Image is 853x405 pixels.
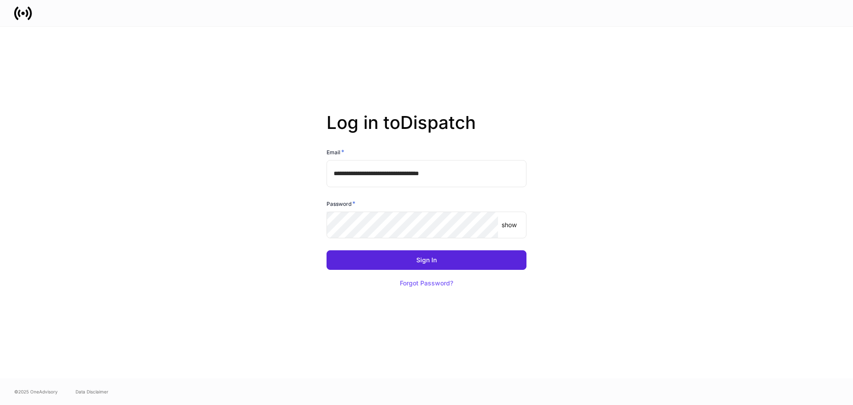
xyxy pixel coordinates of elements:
h6: Password [327,199,355,208]
h6: Email [327,148,344,156]
p: show [502,221,517,229]
button: Forgot Password? [389,273,464,293]
div: Sign In [416,257,437,263]
h2: Log in to Dispatch [327,112,526,148]
div: Forgot Password? [400,280,453,286]
button: Sign In [327,250,526,270]
span: © 2025 OneAdvisory [14,388,58,395]
a: Data Disclaimer [76,388,108,395]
